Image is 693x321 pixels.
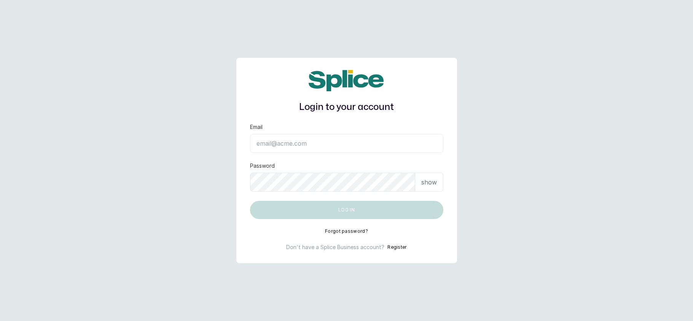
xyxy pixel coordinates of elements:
[387,243,406,251] button: Register
[325,228,368,234] button: Forgot password?
[250,162,275,170] label: Password
[421,178,437,187] p: show
[250,123,263,131] label: Email
[250,100,443,114] h1: Login to your account
[250,134,443,153] input: email@acme.com
[250,201,443,219] button: Log in
[286,243,384,251] p: Don't have a Splice Business account?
